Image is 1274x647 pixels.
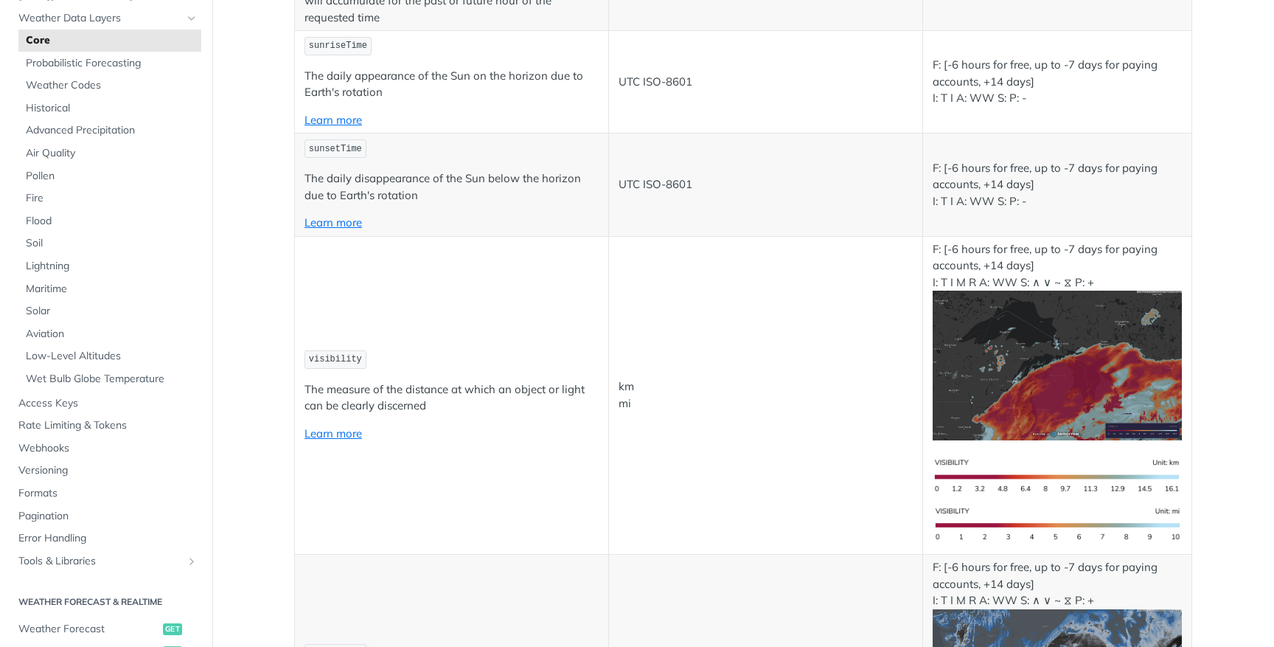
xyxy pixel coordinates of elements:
span: Weather Codes [26,78,198,93]
a: Weather Forecastget [11,618,201,640]
p: The daily disappearance of the Sun below the horizon due to Earth's rotation [304,170,599,204]
a: Versioning [11,460,201,482]
span: Probabilistic Forecasting [26,56,198,71]
a: Flood [18,210,201,232]
button: Hide subpages for Weather Data Layers [186,13,198,24]
span: Fire [26,191,198,206]
img: visibility-us [933,501,1182,550]
a: Maritime [18,278,201,300]
span: Pagination [18,509,198,524]
a: Soil [18,232,201,255]
span: Error Handling [18,531,198,546]
a: Weather Codes [18,75,201,97]
a: Rate Limiting & Tokens [11,415,201,437]
span: Aviation [26,327,198,342]
p: F: [-6 hours for free, up to -7 days for paying accounts, +14 days] I: T I A: WW S: P: - [933,57,1182,107]
a: Formats [11,482,201,505]
span: sunriseTime [309,41,367,51]
a: Advanced Precipitation [18,120,201,142]
span: Core [26,33,198,48]
p: The daily appearance of the Sun on the horizon due to Earth's rotation [304,68,599,101]
a: Probabilistic Forecasting [18,52,201,75]
p: The measure of the distance at which an object or light can be clearly discerned [304,381,599,415]
span: Air Quality [26,146,198,161]
a: Error Handling [11,527,201,550]
a: Pagination [11,505,201,527]
span: get [163,623,182,635]
span: Weather Forecast [18,622,159,637]
span: Lightning [26,259,198,274]
span: Wet Bulb Globe Temperature [26,372,198,387]
span: Webhooks [18,441,198,456]
a: Aviation [18,323,201,345]
span: Low-Level Altitudes [26,349,198,364]
span: visibility [309,354,362,364]
a: Learn more [304,215,362,229]
a: Wet Bulb Globe Temperature [18,368,201,390]
a: Air Quality [18,142,201,165]
a: Pollen [18,165,201,187]
span: Flood [26,214,198,229]
a: Fire [18,187,201,210]
span: Access Keys [18,396,198,411]
span: Expand image [933,517,1182,531]
p: km mi [619,378,913,412]
a: Webhooks [11,437,201,460]
p: UTC ISO-8601 [619,74,913,91]
span: Formats [18,486,198,501]
span: Maritime [26,282,198,297]
a: Tools & LibrariesShow subpages for Tools & Libraries [11,550,201,572]
span: Solar [26,304,198,319]
span: Weather Data Layers [18,11,182,26]
span: Soil [26,236,198,251]
a: Access Keys [11,392,201,415]
a: Core [18,30,201,52]
span: Advanced Precipitation [26,123,198,138]
a: Lightning [18,255,201,277]
a: Low-Level Altitudes [18,345,201,367]
img: visibility [933,291,1182,440]
span: Pollen [26,169,198,184]
p: F: [-6 hours for free, up to -7 days for paying accounts, +14 days] I: T I A: WW S: P: - [933,160,1182,210]
a: Weather Data LayersHide subpages for Weather Data Layers [11,7,201,30]
a: Solar [18,300,201,322]
span: sunsetTime [309,144,362,154]
span: Versioning [18,463,198,478]
p: UTC ISO-8601 [619,176,913,193]
span: Expand image [933,468,1182,482]
span: Rate Limiting & Tokens [18,418,198,433]
a: Learn more [304,426,362,440]
p: F: [-6 hours for free, up to -7 days for paying accounts, +14 days] I: T I M R A: WW S: ∧ ∨ ~ ⧖ P: + [933,241,1182,440]
a: Historical [18,97,201,120]
h2: Weather Forecast & realtime [11,595,201,609]
button: Show subpages for Tools & Libraries [186,556,198,567]
span: Tools & Libraries [18,554,182,569]
img: visibility-si [933,451,1182,501]
a: Learn more [304,113,362,127]
span: Expand image [933,357,1182,371]
span: Historical [26,101,198,116]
